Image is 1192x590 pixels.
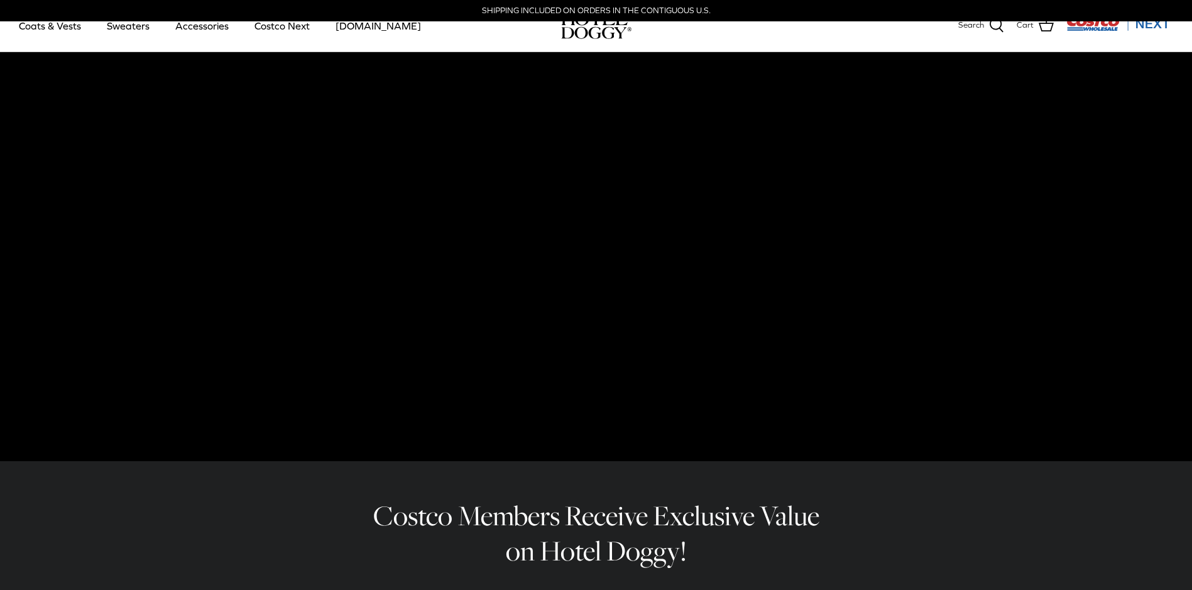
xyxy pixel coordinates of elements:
[243,4,321,47] a: Costco Next
[561,13,632,39] a: hoteldoggy.com hoteldoggycom
[8,4,92,47] a: Coats & Vests
[324,4,432,47] a: [DOMAIN_NAME]
[164,4,240,47] a: Accessories
[958,19,984,32] span: Search
[364,498,829,569] h2: Costco Members Receive Exclusive Value on Hotel Doggy!
[1017,19,1034,32] span: Cart
[1066,24,1173,33] a: Visit Costco Next
[1017,18,1054,34] a: Cart
[958,18,1004,34] a: Search
[561,13,632,39] img: hoteldoggycom
[1066,16,1173,31] img: Costco Next
[96,4,161,47] a: Sweaters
